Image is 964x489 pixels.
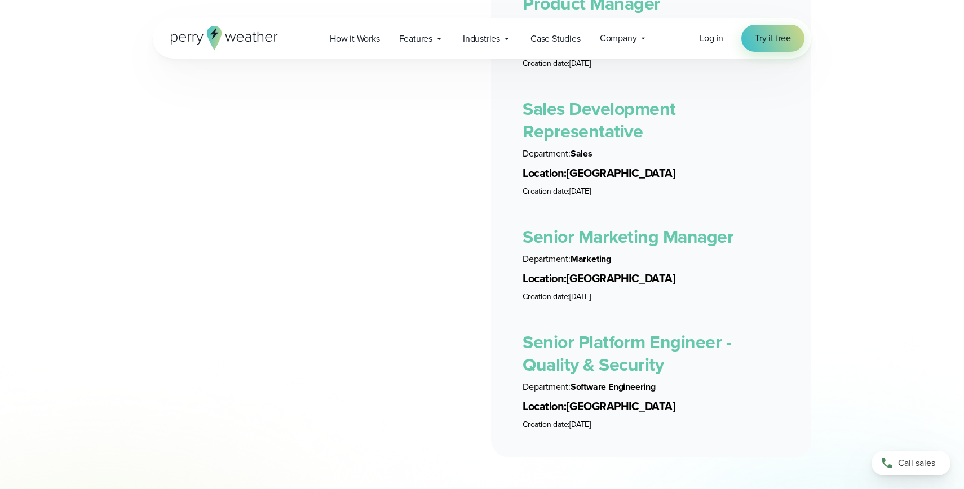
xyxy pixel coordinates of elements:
[530,32,581,46] span: Case Studies
[330,32,380,46] span: How it Works
[523,147,780,161] li: Sales
[523,252,571,265] span: Department:
[523,252,780,266] li: Marketing
[523,223,733,250] a: Senior Marketing Manager
[523,270,780,287] li: [GEOGRAPHIC_DATA]
[463,32,500,46] span: Industries
[521,27,590,50] a: Case Studies
[600,32,637,45] span: Company
[523,58,780,69] li: [DATE]
[523,398,567,415] span: Location:
[523,270,567,287] span: Location:
[523,419,569,430] span: Creation date:
[898,456,935,470] span: Call sales
[320,27,390,50] a: How it Works
[523,185,569,197] span: Creation date:
[700,32,723,45] a: Log in
[523,398,780,415] li: [GEOGRAPHIC_DATA]
[523,419,780,430] li: [DATE]
[523,380,571,393] span: Department:
[523,57,569,69] span: Creation date:
[872,451,950,475] a: Call sales
[523,291,780,303] li: [DATE]
[523,147,571,160] span: Department:
[523,380,780,394] li: Software Engineering
[523,328,731,378] a: Senior Platform Engineer - Quality & Security
[523,95,676,145] a: Sales Development Representative
[399,32,432,46] span: Features
[523,165,567,181] span: Location:
[523,291,569,303] span: Creation date:
[523,165,780,181] li: [GEOGRAPHIC_DATA]
[523,186,780,197] li: [DATE]
[741,25,804,52] a: Try it free
[755,32,791,45] span: Try it free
